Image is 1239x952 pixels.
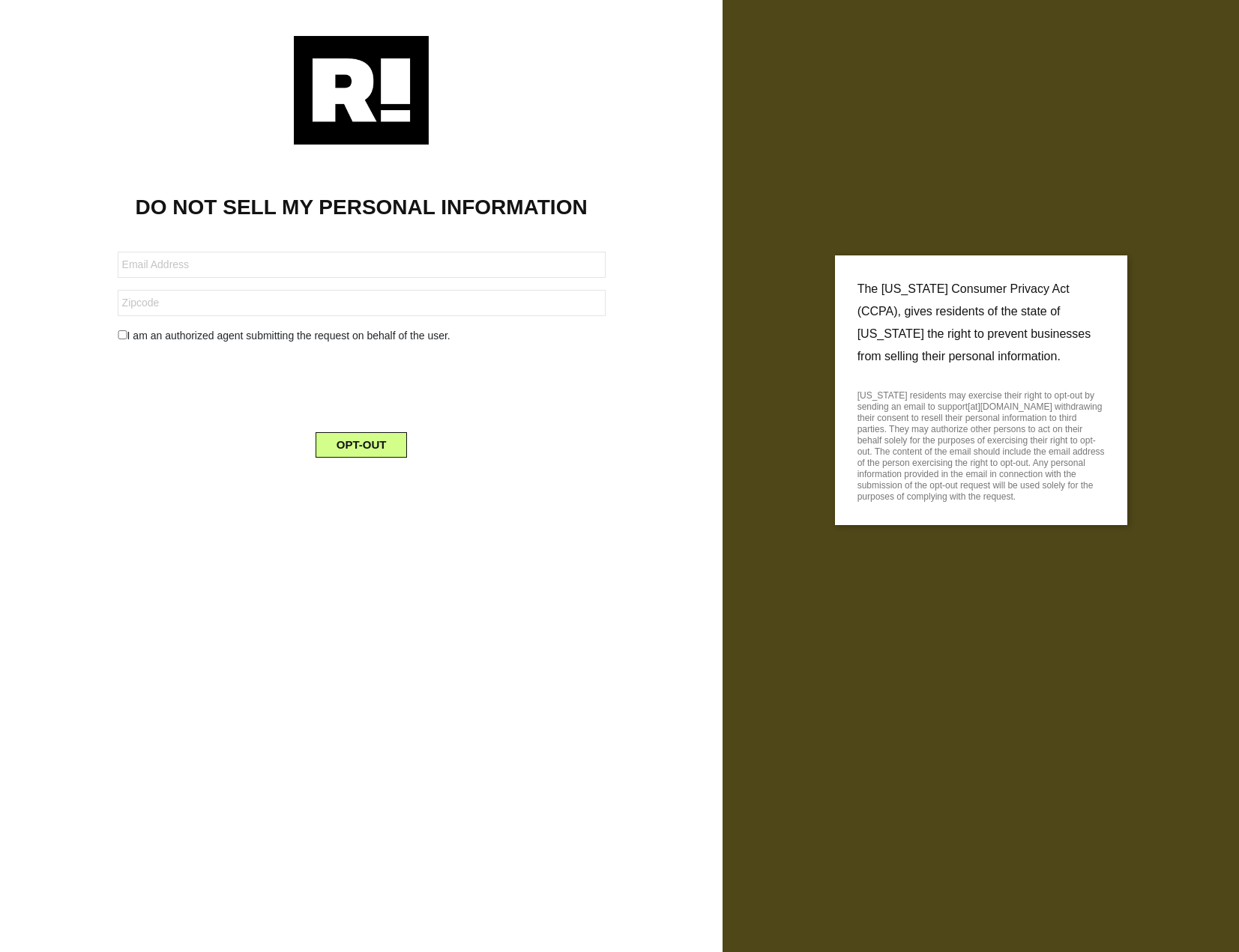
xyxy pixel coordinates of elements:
p: The [US_STATE] Consumer Privacy Act (CCPA), gives residents of the state of [US_STATE] the right ... [857,278,1105,368]
input: Email Address [118,252,606,278]
div: I am an authorized agent submitting the request on behalf of the user. [106,328,617,344]
button: OPT-OUT [316,432,408,458]
input: Zipcode [118,290,606,316]
p: [US_STATE] residents may exercise their right to opt-out by sending an email to support[at][DOMAI... [857,386,1105,503]
img: Retention.com [294,36,429,145]
h1: DO NOT SELL MY PERSONAL INFORMATION [22,195,700,220]
iframe: reCAPTCHA [247,356,475,414]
